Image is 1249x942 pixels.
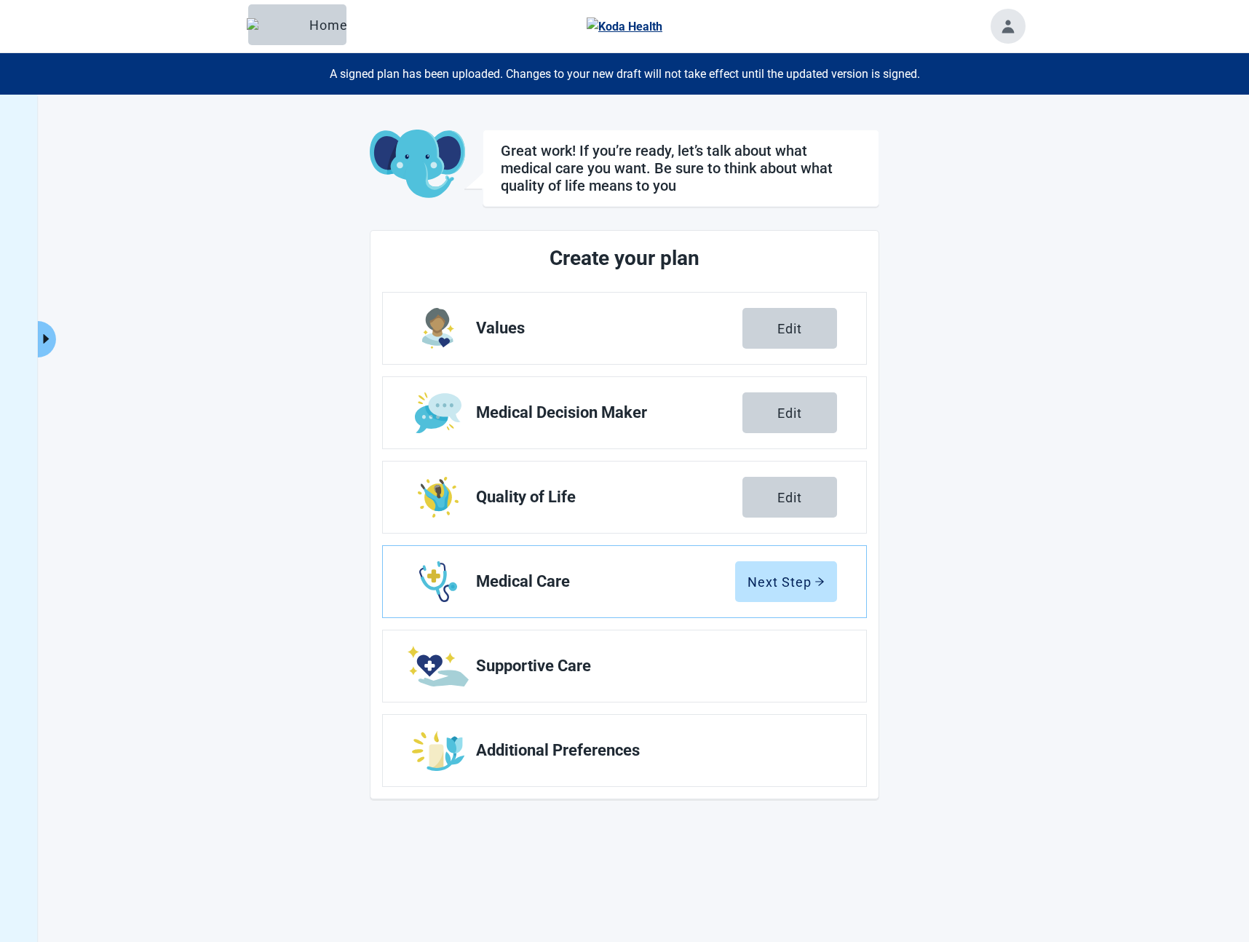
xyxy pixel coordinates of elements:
[224,130,1025,799] main: Main content
[777,490,802,504] div: Edit
[437,242,812,274] h2: Create your plan
[476,657,825,675] span: Supportive Care
[476,742,825,759] span: Additional Preferences
[39,332,53,346] span: caret-right
[476,404,742,421] span: Medical Decision Maker
[476,573,735,590] span: Medical Care
[383,546,866,617] a: Edit Medical Care section
[260,17,335,32] div: Home
[735,561,837,602] button: Next Steparrow-right
[476,320,742,337] span: Values
[501,142,861,194] h1: Great work! If you’re ready, let’s talk about what medical care you want. Be sure to think about ...
[247,18,304,31] img: Elephant
[777,321,802,336] div: Edit
[248,4,346,45] button: ElephantHome
[742,392,837,433] button: Edit
[991,9,1026,44] button: Toggle account menu
[383,377,866,448] a: Edit Medical Decision Maker section
[38,321,56,357] button: Expand menu
[370,130,465,199] img: Koda Elephant
[742,477,837,518] button: Edit
[748,574,825,589] div: Next Step
[383,715,866,786] a: Edit Additional Preferences section
[383,630,866,702] a: Edit Supportive Care section
[383,293,866,364] a: Edit Values section
[587,17,662,36] img: Koda Health
[814,577,825,587] span: arrow-right
[383,462,866,533] a: Edit Quality of Life section
[742,308,837,349] button: Edit
[777,405,802,420] div: Edit
[476,488,742,506] span: Quality of Life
